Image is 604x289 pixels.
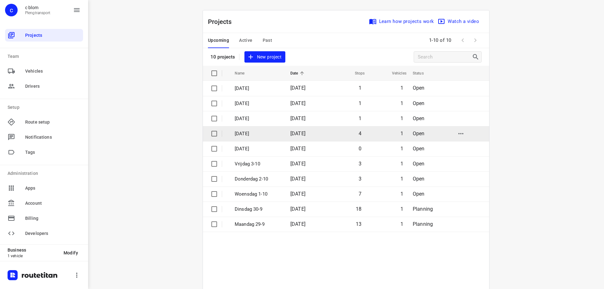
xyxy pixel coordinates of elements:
[25,185,81,192] span: Apps
[359,100,361,106] span: 1
[208,36,229,44] span: Upcoming
[235,206,281,213] p: Dinsdag 30-9
[418,52,472,62] input: Search projects
[290,85,305,91] span: [DATE]
[244,51,285,63] button: New project
[413,85,425,91] span: Open
[400,131,403,136] span: 1
[359,191,361,197] span: 7
[5,4,18,16] div: c
[263,36,272,44] span: Past
[5,80,83,92] div: Drivers
[25,149,81,156] span: Tags
[235,160,281,168] p: Vrijdag 3-10
[413,69,432,77] span: Status
[384,69,406,77] span: Vehicles
[413,221,433,227] span: Planning
[5,197,83,209] div: Account
[8,170,83,177] p: Administration
[359,131,361,136] span: 4
[235,85,281,92] p: Vrijdag 10-10
[5,146,83,158] div: Tags
[64,250,78,255] span: Modify
[413,191,425,197] span: Open
[290,146,305,152] span: [DATE]
[290,131,305,136] span: [DATE]
[235,191,281,198] p: Woensdag 1-10
[290,161,305,167] span: [DATE]
[400,176,403,182] span: 1
[290,115,305,121] span: [DATE]
[5,116,83,128] div: Route setup
[400,161,403,167] span: 1
[290,176,305,182] span: [DATE]
[25,200,81,207] span: Account
[400,100,403,106] span: 1
[235,145,281,153] p: Maandag 6-10
[413,146,425,152] span: Open
[248,53,282,61] span: New project
[25,83,81,90] span: Drivers
[290,69,306,77] span: Date
[5,29,83,42] div: Projects
[359,146,361,152] span: 0
[235,115,281,122] p: Woensdag 8-10
[5,65,83,77] div: Vehicles
[25,134,81,141] span: Notifications
[235,175,281,183] p: Donderdag 2-10
[469,34,482,47] span: Next Page
[8,247,59,253] p: Business
[413,131,425,136] span: Open
[413,206,433,212] span: Planning
[5,131,83,143] div: Notifications
[235,130,281,137] p: Dinsdag 7-10
[235,221,281,228] p: Maandag 29-9
[400,221,403,227] span: 1
[356,221,361,227] span: 13
[356,206,361,212] span: 18
[400,115,403,121] span: 1
[208,17,237,26] p: Projects
[290,206,305,212] span: [DATE]
[290,191,305,197] span: [DATE]
[359,115,361,121] span: 1
[413,115,425,121] span: Open
[347,69,365,77] span: Stops
[8,104,83,111] p: Setup
[59,247,83,258] button: Modify
[400,191,403,197] span: 1
[413,161,425,167] span: Open
[235,100,281,107] p: Donderdag 9-10
[359,176,361,182] span: 3
[235,69,253,77] span: Name
[5,227,83,240] div: Developers
[472,53,481,61] div: Search
[413,176,425,182] span: Open
[25,32,81,39] span: Projects
[400,206,403,212] span: 1
[5,182,83,194] div: Apps
[8,53,83,60] p: Team
[210,54,235,60] p: 10 projects
[8,254,59,258] p: 1 vehicle
[25,215,81,222] span: Billing
[290,221,305,227] span: [DATE]
[25,119,81,125] span: Route setup
[427,34,454,47] span: 1-10 of 10
[5,212,83,225] div: Billing
[456,34,469,47] span: Previous Page
[239,36,252,44] span: Active
[413,100,425,106] span: Open
[25,230,81,237] span: Developers
[359,85,361,91] span: 1
[400,85,403,91] span: 1
[359,161,361,167] span: 3
[25,68,81,75] span: Vehicles
[25,11,51,15] p: Plengtransport
[290,100,305,106] span: [DATE]
[25,5,51,10] p: c blom
[400,146,403,152] span: 1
